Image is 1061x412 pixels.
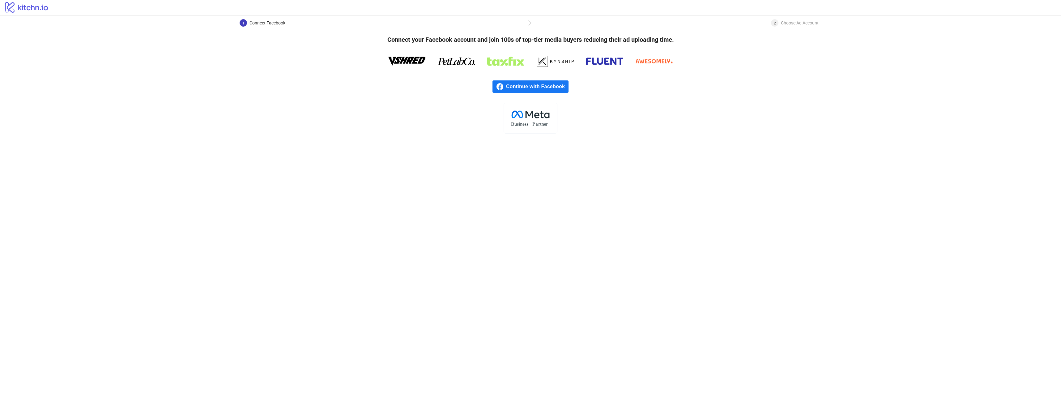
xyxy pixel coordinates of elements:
h4: Connect your Facebook account and join 100s of top-tier media buyers reducing their ad uploading ... [377,30,684,49]
span: 2 [774,21,776,25]
tspan: usiness [514,121,528,127]
tspan: B [511,121,514,127]
a: Continue with Facebook [492,80,569,93]
tspan: P [532,121,535,127]
tspan: tner [540,121,548,127]
div: Choose Ad Account [781,19,819,27]
div: Connect Facebook [249,19,285,27]
tspan: r [538,121,540,127]
span: Continue with Facebook [506,80,569,93]
span: 1 [242,21,245,25]
tspan: a [536,121,538,127]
